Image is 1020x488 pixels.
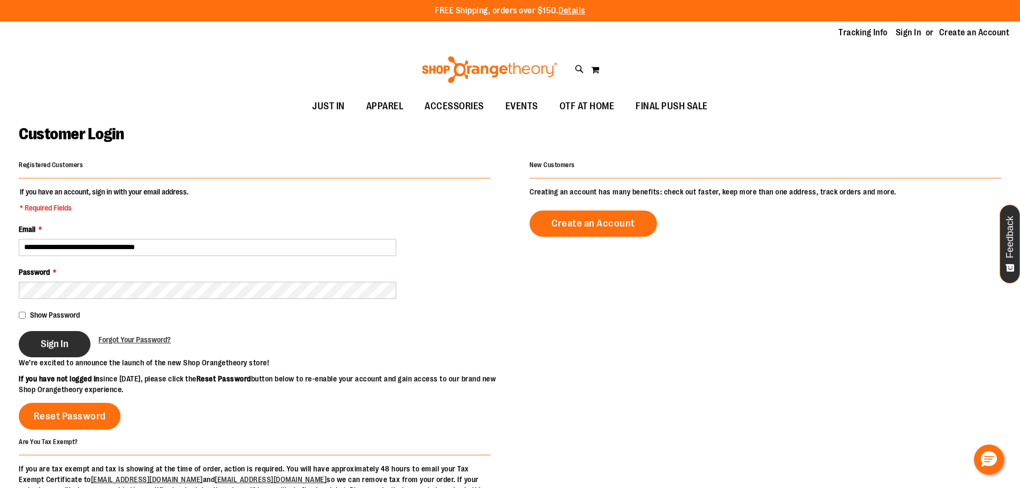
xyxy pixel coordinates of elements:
[435,5,585,17] p: FREE Shipping, orders over $150.
[19,331,90,357] button: Sign In
[896,27,921,39] a: Sign In
[1005,216,1015,258] span: Feedback
[20,202,188,213] span: * Required Fields
[939,27,1010,39] a: Create an Account
[19,186,190,213] legend: If you have an account, sign in with your email address.
[356,94,414,119] a: APPAREL
[19,403,120,430] a: Reset Password
[495,94,549,119] a: EVENTS
[19,438,78,445] strong: Are You Tax Exempt?
[19,268,50,276] span: Password
[549,94,625,119] a: OTF AT HOME
[420,56,559,83] img: Shop Orangetheory
[1000,205,1020,283] button: Feedback - Show survey
[41,338,69,350] span: Sign In
[530,211,657,237] a: Create an Account
[19,374,100,383] strong: If you have not logged in
[505,94,538,118] span: EVENTS
[19,225,35,234] span: Email
[312,94,345,118] span: JUST IN
[551,217,635,229] span: Create an Account
[19,373,510,395] p: since [DATE], please click the button below to re-enable your account and gain access to our bran...
[974,445,1004,475] button: Hello, have a question? Let’s chat.
[19,125,124,143] span: Customer Login
[838,27,888,39] a: Tracking Info
[558,6,585,16] a: Details
[530,186,1001,197] p: Creating an account has many benefits: check out faster, keep more than one address, track orders...
[301,94,356,119] a: JUST IN
[215,475,327,484] a: [EMAIL_ADDRESS][DOMAIN_NAME]
[625,94,719,119] a: FINAL PUSH SALE
[99,334,171,345] a: Forgot Your Password?
[530,161,575,169] strong: New Customers
[425,94,484,118] span: ACCESSORIES
[414,94,495,119] a: ACCESSORIES
[560,94,615,118] span: OTF AT HOME
[366,94,404,118] span: APPAREL
[19,161,83,169] strong: Registered Customers
[34,410,106,422] span: Reset Password
[636,94,708,118] span: FINAL PUSH SALE
[91,475,203,484] a: [EMAIL_ADDRESS][DOMAIN_NAME]
[197,374,251,383] strong: Reset Password
[99,335,171,344] span: Forgot Your Password?
[19,357,510,368] p: We’re excited to announce the launch of the new Shop Orangetheory store!
[30,311,80,319] span: Show Password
